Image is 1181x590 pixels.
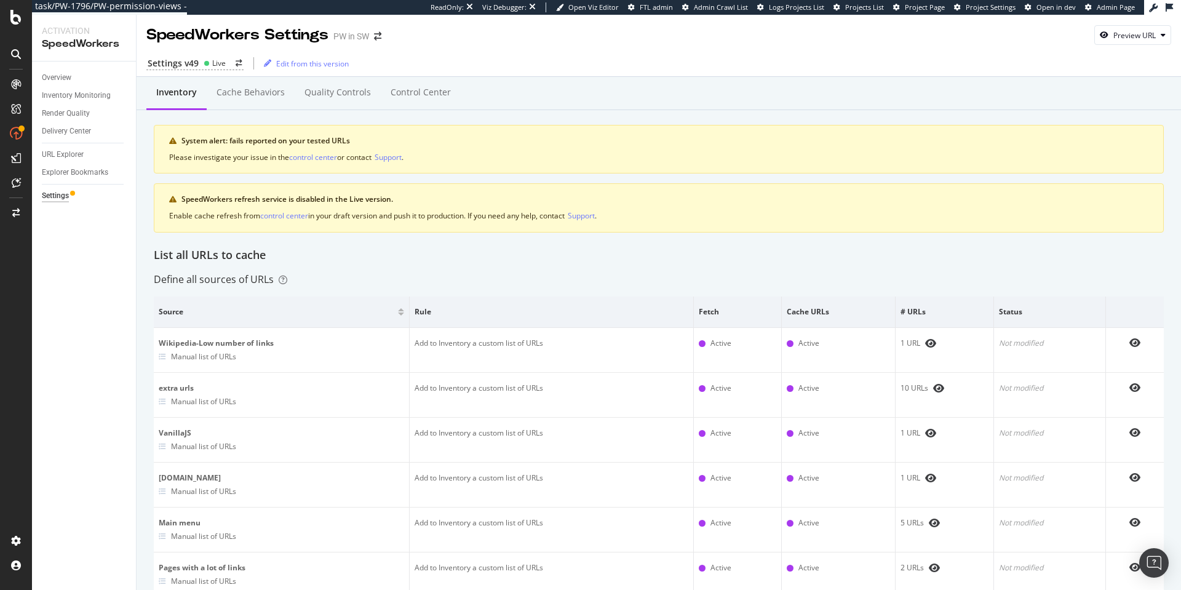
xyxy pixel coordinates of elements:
[410,418,693,463] td: Add to Inventory a custom list of URLs
[901,517,988,528] div: 5 URLs
[999,472,1100,484] div: Not modified
[798,472,819,484] div: Active
[171,576,236,586] div: Manual list of URLs
[374,32,381,41] div: arrow-right-arrow-left
[171,351,236,362] div: Manual list of URLs
[556,2,619,12] a: Open Viz Editor
[181,135,1148,146] div: System alert: fails reported on your tested URLs
[42,71,71,84] div: Overview
[154,183,1164,232] div: warning banner
[1129,338,1140,348] div: eye
[769,2,824,12] span: Logs Projects List
[568,2,619,12] span: Open Viz Editor
[929,563,940,573] div: eye
[159,472,404,484] div: [DOMAIN_NAME]
[42,125,127,138] a: Delivery Center
[171,441,236,452] div: Manual list of URLs
[1129,472,1140,482] div: eye
[901,338,988,349] div: 1 URL
[833,2,884,12] a: Projects List
[410,373,693,418] td: Add to Inventory a custom list of URLs
[42,148,127,161] a: URL Explorer
[710,472,731,484] div: Active
[410,508,693,552] td: Add to Inventory a custom list of URLs
[699,306,773,317] span: Fetch
[954,2,1016,12] a: Project Settings
[1139,548,1169,578] div: Open Intercom Messenger
[893,2,945,12] a: Project Page
[798,562,819,573] div: Active
[925,473,936,483] div: eye
[694,2,748,12] span: Admin Crawl List
[159,428,404,439] div: VanillaJS
[431,2,464,12] div: ReadOnly:
[798,338,819,349] div: Active
[169,210,1148,221] div: Enable cache refresh from in your draft version and push it to production. If you need any help, ...
[1129,517,1140,527] div: eye
[148,57,199,70] div: Settings v49
[171,531,236,541] div: Manual list of URLs
[1129,383,1140,393] div: eye
[375,152,402,162] div: Support
[146,25,328,46] div: SpeedWorkers Settings
[236,60,242,67] div: arrow-right-arrow-left
[1036,2,1076,12] span: Open in dev
[410,463,693,508] td: Add to Inventory a custom list of URLs
[999,338,1100,349] div: Not modified
[159,383,404,394] div: extra urls
[181,194,1148,205] div: SpeedWorkers refresh service is disabled in the Live version.
[42,107,90,120] div: Render Quality
[901,306,985,317] span: # URLs
[410,328,693,373] td: Add to Inventory a custom list of URLs
[1025,2,1076,12] a: Open in dev
[999,306,1097,317] span: Status
[933,383,944,393] div: eye
[798,517,819,528] div: Active
[42,148,84,161] div: URL Explorer
[482,2,527,12] div: Viz Debugger:
[640,2,673,12] span: FTL admin
[169,151,1148,163] div: Please investigate your issue in the or contact .
[568,210,595,221] button: Support
[375,151,402,163] button: Support
[42,37,126,51] div: SpeedWorkers
[217,86,285,98] div: Cache behaviors
[42,107,127,120] a: Render Quality
[757,2,824,12] a: Logs Projects List
[333,30,369,42] div: PW in SW
[905,2,945,12] span: Project Page
[415,306,685,317] span: Rule
[901,562,988,573] div: 2 URLs
[171,396,236,407] div: Manual list of URLs
[391,86,451,98] div: Control Center
[154,273,287,287] div: Define all sources of URLs
[1129,428,1140,437] div: eye
[42,25,126,37] div: Activation
[845,2,884,12] span: Projects List
[628,2,673,12] a: FTL admin
[42,71,127,84] a: Overview
[42,189,69,202] div: Settings
[304,86,371,98] div: Quality Controls
[159,517,404,528] div: Main menu
[999,517,1100,528] div: Not modified
[289,152,337,162] div: control center
[1129,562,1140,572] div: eye
[682,2,748,12] a: Admin Crawl List
[260,210,308,221] button: control center
[999,428,1100,439] div: Not modified
[999,383,1100,394] div: Not modified
[259,54,349,73] button: Edit from this version
[42,125,91,138] div: Delivery Center
[966,2,1016,12] span: Project Settings
[1097,2,1135,12] span: Admin Page
[901,428,988,439] div: 1 URL
[42,166,127,179] a: Explorer Bookmarks
[154,125,1164,173] div: warning banner
[42,89,111,102] div: Inventory Monitoring
[798,428,819,439] div: Active
[159,562,404,573] div: Pages with a lot of links
[925,428,936,438] div: eye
